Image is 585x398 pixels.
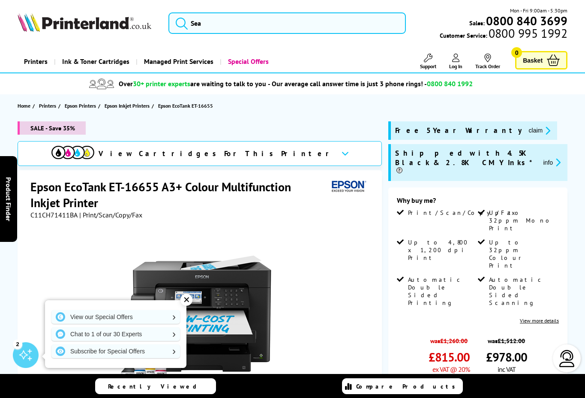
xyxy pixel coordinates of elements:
[356,383,460,390] span: Compare Products
[51,327,180,341] a: Chat to 1 of our 30 Experts
[13,339,22,349] div: 2
[449,54,462,69] a: Log In
[489,276,557,307] span: Automatic Double Sided Scanning
[18,13,158,33] a: Printerland Logo
[268,79,473,88] span: - Our average call answer time is just 3 phone rings! -
[30,179,328,211] h1: Epson EcoTank ET-16655 A3+ Colour Multifunction Inkjet Printer
[420,63,436,69] span: Support
[39,101,56,110] span: Printers
[408,238,476,262] span: Up to 4,800 x 1,200 dpi Print
[469,19,485,27] span: Sales:
[498,337,525,345] strike: £1,512.00
[65,101,96,110] span: Epson Printers
[449,63,462,69] span: Log In
[420,54,436,69] a: Support
[158,103,213,109] span: Epson EcoTank ET-16655
[54,51,136,72] a: Ink & Toner Cartridges
[498,365,516,374] span: inc VAT
[51,344,180,358] a: Subscribe for Special Offers
[487,29,567,37] span: 0800 995 1992
[489,209,557,232] span: Up to 32ppm Mono Print
[18,101,30,110] span: Home
[440,29,567,39] span: Customer Service:
[523,54,543,66] span: Basket
[342,378,463,394] a: Compare Products
[540,157,563,167] button: promo-description
[397,196,559,209] div: Why buy me?
[105,101,150,110] span: Epson Inkjet Printers
[485,17,567,25] a: 0800 840 3699
[395,126,522,136] span: Free 5 Year Warranty
[486,13,567,29] b: 0800 840 3699
[429,349,470,365] span: £815.00
[558,350,576,367] img: user-headset-light.svg
[133,79,190,88] span: 30+ printer experts
[526,126,553,136] button: promo-description
[4,177,13,221] span: Product Finder
[108,383,205,390] span: Recently Viewed
[62,51,129,72] span: Ink & Toner Cartridges
[408,276,476,307] span: Automatic Double Sided Printing
[18,121,86,135] span: SALE - Save 35%
[429,332,470,345] span: was
[18,51,54,72] a: Printers
[79,211,142,219] span: | Print/Scan/Copy/Fax
[168,12,406,34] input: Sea
[51,146,94,159] img: cmyk-icon.svg
[515,51,567,69] a: Basket 0
[440,337,468,345] strike: £1,260.00
[51,310,180,324] a: View our Special Offers
[220,51,275,72] a: Special Offers
[489,238,557,269] span: Up to 32ppm Colour Print
[136,51,220,72] a: Managed Print Services
[30,211,78,219] span: C11CH71411BA
[486,332,527,345] span: was
[65,101,98,110] a: Epson Printers
[105,101,152,110] a: Epson Inkjet Printers
[432,365,470,374] span: ex VAT @ 20%
[39,101,58,110] a: Printers
[180,294,192,306] div: ✕
[99,149,334,158] span: View Cartridges For This Printer
[95,378,216,394] a: Recently Viewed
[408,209,518,217] span: Print/Scan/Copy/Fax
[475,54,500,69] a: Track Order
[427,79,473,88] span: 0800 840 1992
[520,317,559,324] a: View more details
[510,6,567,15] span: Mon - Fri 9:00am - 5:30pm
[119,79,266,88] span: Over are waiting to talk to you
[486,349,527,365] span: £978.00
[395,148,537,177] span: Shipped with 4.5K Black & 2.8K CMY Inks*
[18,13,151,32] img: Printerland Logo
[18,101,33,110] a: Home
[328,179,368,195] img: Epson
[511,47,522,58] span: 0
